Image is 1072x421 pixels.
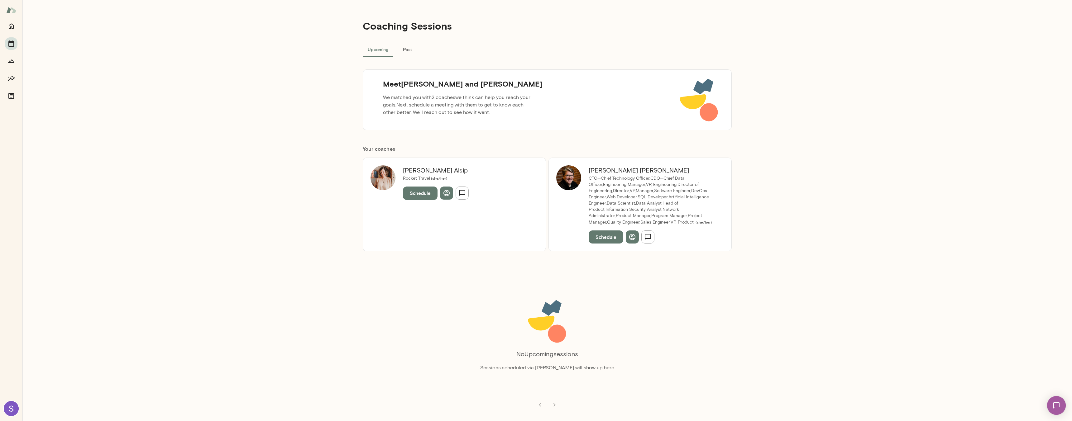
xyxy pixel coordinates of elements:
img: Sunil George [4,401,19,416]
button: Schedule [403,187,438,200]
h6: Your coach es [363,145,732,153]
p: We matched you with 2 coaches we think can help you reach your goals. Next, schedule a meeting wi... [378,91,538,119]
button: Insights [5,72,17,85]
img: Mento [6,4,16,16]
div: pagination [363,394,732,411]
img: Nancy Alsip [371,165,395,190]
button: Send message [456,187,469,200]
h4: Coaching Sessions [363,20,452,32]
button: Schedule [589,230,623,244]
h6: No Upcoming sessions [516,349,578,359]
h5: Meet [PERSON_NAME] and [PERSON_NAME] [378,79,547,89]
span: ( she/her ) [695,220,712,224]
p: CTO—Chief Technology Officer,CDO—Chief Data Officer,Engineering Manager,VP, Engineering,Director ... [589,175,716,225]
h6: [PERSON_NAME] Alsip [403,165,469,175]
button: Sessions [5,37,17,50]
button: Home [5,20,17,32]
p: Rocket Travel [403,175,469,182]
span: ( she/her ) [430,176,447,180]
button: Send message [641,230,654,244]
button: View profile [440,187,453,200]
p: Sessions scheduled via [PERSON_NAME] will show up here [480,364,614,371]
button: View profile [626,230,639,244]
img: meet [679,77,719,122]
div: basic tabs example [363,42,732,57]
h6: [PERSON_NAME] [PERSON_NAME] [589,165,716,175]
button: Upcoming [363,42,393,57]
nav: pagination navigation [533,399,562,411]
button: Past [393,42,421,57]
button: Growth Plan [5,55,17,67]
img: Tracie Hlavka [556,165,581,190]
button: Documents [5,90,17,102]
